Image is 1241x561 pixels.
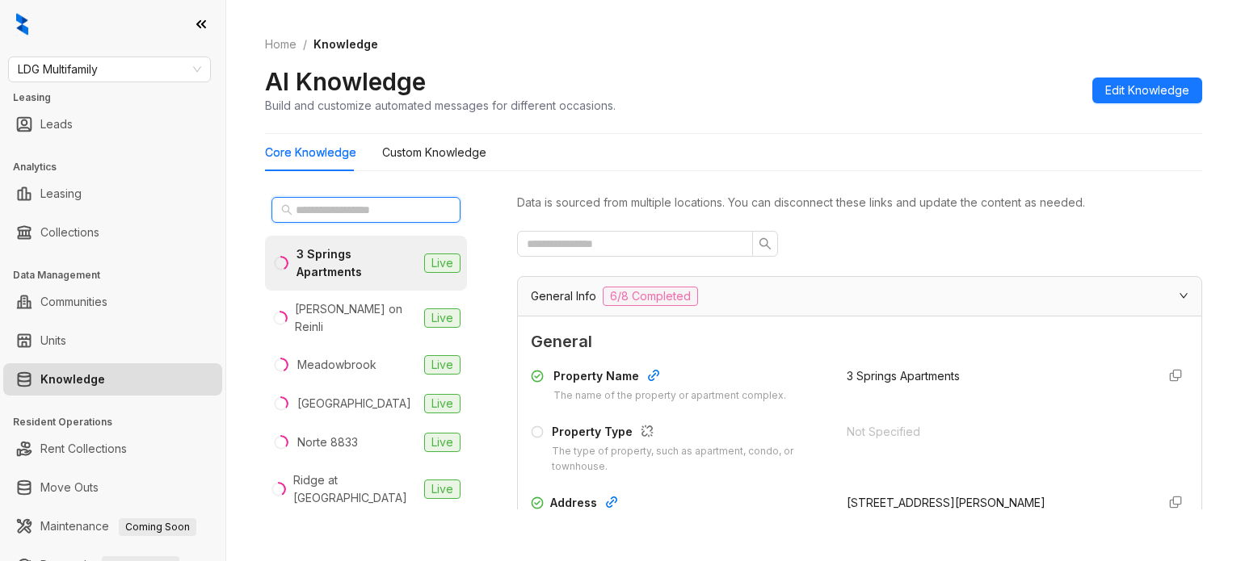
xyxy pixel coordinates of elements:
[303,36,307,53] li: /
[295,300,418,336] div: [PERSON_NAME] on Reinli
[40,471,99,504] a: Move Outs
[424,479,461,499] span: Live
[3,216,222,249] li: Collections
[552,423,827,444] div: Property Type
[297,245,418,281] div: 3 Springs Apartments
[531,287,596,305] span: General Info
[847,494,1143,512] div: [STREET_ADDRESS][PERSON_NAME]
[313,37,378,51] span: Knowledge
[3,471,222,504] li: Move Outs
[297,433,358,451] div: Norte 8833
[3,108,222,140] li: Leads
[40,363,105,396] a: Knowledge
[40,216,99,249] a: Collections
[265,66,426,97] h2: AI Knowledge
[293,471,418,507] div: Ridge at [GEOGRAPHIC_DATA]
[553,388,786,404] div: The name of the property or apartment complex.
[1105,82,1189,99] span: Edit Knowledge
[382,144,486,161] div: Custom Knowledge
[40,324,66,357] a: Units
[424,355,461,375] span: Live
[3,510,222,542] li: Maintenance
[531,329,1188,354] span: General
[40,178,82,210] a: Leasing
[13,160,225,174] h3: Analytics
[265,97,616,114] div: Build and customize automated messages for different occasions.
[553,367,786,388] div: Property Name
[847,423,1143,441] div: Not Specified
[119,518,196,536] span: Coming Soon
[518,277,1201,316] div: General Info6/8 Completed
[552,444,827,475] div: The type of property, such as apartment, condo, or townhouse.
[3,324,222,357] li: Units
[3,178,222,210] li: Leasing
[424,308,461,328] span: Live
[550,494,827,515] div: Address
[424,433,461,452] span: Live
[424,394,461,413] span: Live
[1179,291,1188,300] span: expanded
[424,253,461,273] span: Live
[297,395,411,412] div: [GEOGRAPHIC_DATA]
[3,286,222,318] li: Communities
[40,433,127,465] a: Rent Collections
[297,356,377,374] div: Meadowbrook
[18,57,201,82] span: LDG Multifamily
[1092,77,1202,103] button: Edit Knowledge
[3,363,222,396] li: Knowledge
[13,415,225,429] h3: Resident Operations
[3,433,222,465] li: Rent Collections
[517,194,1202,211] div: Data is sourced from multiple locations. You can disconnect these links and update the content as...
[40,108,73,140] a: Leads
[16,13,28,36] img: logo
[281,204,292,216] span: search
[13,90,225,105] h3: Leasing
[759,237,772,250] span: search
[603,287,698,306] span: 6/8 Completed
[262,36,300,53] a: Home
[265,144,356,161] div: Core Knowledge
[13,268,225,283] h3: Data Management
[40,286,107,318] a: Communities
[847,369,960,383] span: 3 Springs Apartments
